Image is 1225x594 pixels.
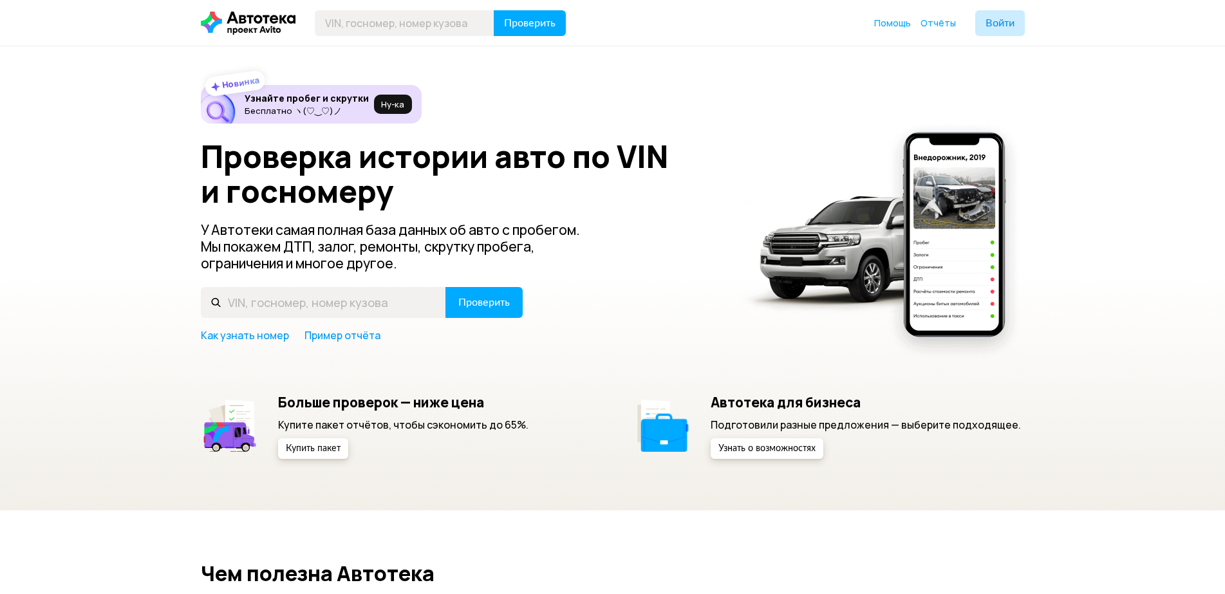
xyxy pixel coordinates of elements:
button: Купить пакет [278,438,348,459]
span: Войти [986,18,1015,28]
h1: Проверка истории авто по VIN и госномеру [201,139,724,209]
span: Отчёты [921,17,956,29]
span: Проверить [458,297,510,308]
a: Как узнать номер [201,328,289,342]
h2: Чем полезна Автотека [201,562,1025,585]
button: Войти [975,10,1025,36]
a: Пример отчёта [304,328,380,342]
span: Ну‑ка [381,99,404,109]
button: Проверить [494,10,566,36]
a: Отчёты [921,17,956,30]
p: Подготовили разные предложения — выберите подходящее. [711,418,1021,432]
p: Бесплатно ヽ(♡‿♡)ノ [245,106,369,116]
h6: Узнайте пробег и скрутки [245,93,369,104]
h5: Автотека для бизнеса [711,394,1021,411]
span: Узнать о возможностях [718,444,816,453]
h5: Больше проверок — ниже цена [278,394,528,411]
button: Проверить [445,287,523,318]
input: VIN, госномер, номер кузова [315,10,494,36]
p: Купите пакет отчётов, чтобы сэкономить до 65%. [278,418,528,432]
span: Помощь [874,17,911,29]
span: Проверить [504,18,556,28]
span: Купить пакет [286,444,341,453]
button: Узнать о возможностях [711,438,823,459]
strong: Новинка [221,74,260,91]
input: VIN, госномер, номер кузова [201,287,446,318]
p: У Автотеки самая полная база данных об авто с пробегом. Мы покажем ДТП, залог, ремонты, скрутку п... [201,221,601,272]
a: Помощь [874,17,911,30]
